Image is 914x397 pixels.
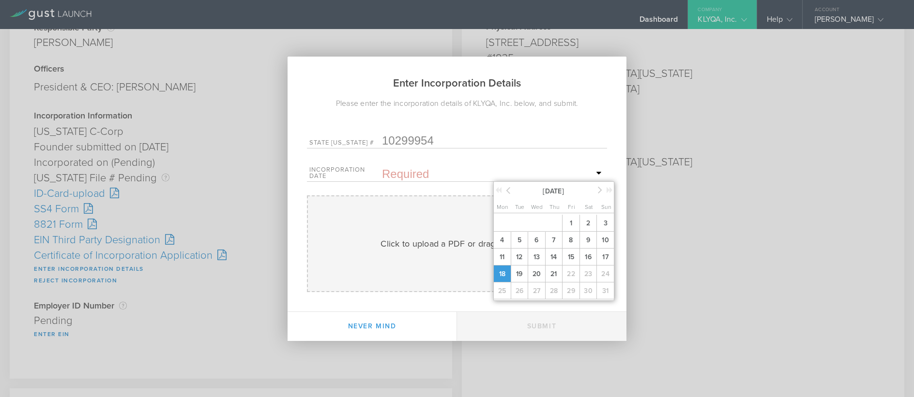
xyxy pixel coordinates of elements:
[382,167,605,181] input: Required
[493,232,511,249] span: 4
[579,232,597,249] span: 9
[288,312,457,341] button: Never mind
[579,249,597,265] span: 16
[288,57,626,98] h2: Enter Incorporation Details
[866,351,914,397] iframe: Chat Widget
[512,184,594,197] span: [DATE]
[493,265,511,282] span: 18
[596,249,614,265] span: 17
[457,312,626,341] button: Submit
[596,215,614,232] span: 3
[511,249,528,265] span: 12
[309,167,382,181] label: Incorporation Date
[579,215,597,232] span: 2
[382,133,605,148] input: Required
[528,249,545,265] span: 13
[511,265,528,282] span: 19
[309,140,382,148] label: State [US_STATE] #
[596,232,614,249] span: 10
[545,249,563,265] span: 14
[497,204,508,210] span: Mon
[549,204,559,210] span: Thu
[545,265,563,282] span: 21
[545,232,563,249] span: 7
[493,249,511,265] span: 11
[528,265,545,282] span: 20
[562,249,579,265] span: 15
[288,98,626,109] div: Please enter the incorporation details of KLYQA, Inc. below, and submit.
[585,204,593,210] span: Sat
[531,204,543,210] span: Wed
[528,232,545,249] span: 6
[562,232,579,249] span: 8
[562,215,579,232] span: 1
[601,204,611,210] span: Sun
[381,237,533,250] div: Click to upload a PDF or drag one here
[568,204,575,210] span: Fri
[515,204,525,210] span: Tue
[511,232,528,249] span: 5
